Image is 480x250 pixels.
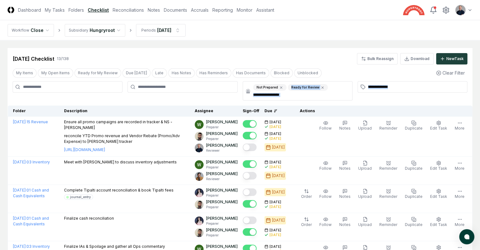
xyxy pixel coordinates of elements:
[429,187,448,201] button: Edit Task
[12,27,29,33] div: Workflow
[319,166,332,171] span: Follow
[8,7,14,13] img: Logo
[459,229,474,244] button: atlas-launcher
[141,27,156,33] div: Periods
[404,216,424,229] button: Duplicate
[195,188,204,197] img: ACg8ocK1rwy8eqCe8mfIxWeyxIbp_9IQcG1JX1XyIUBvatxmYFCosBjk=s96-c
[168,68,195,78] button: Has Notes
[378,216,399,229] button: Reminder
[357,119,373,132] button: Upload
[429,216,448,229] button: Edit Task
[358,166,372,171] span: Upload
[379,194,397,199] span: Reminder
[318,216,333,229] button: Follow
[243,228,257,236] button: Mark complete
[379,126,397,131] span: Reminder
[13,55,54,63] div: [DATE] Checklist
[270,68,293,78] button: Blocked
[453,216,466,229] button: More
[455,5,465,15] img: ACg8ocLvq7MjQV6RZF1_Z8o96cGG_vCwfvrLdMx8PuJaibycWA8ZaAE=s96-c
[88,7,109,13] a: Checklist
[338,119,352,132] button: Notes
[69,27,88,33] div: Subsidiary
[453,159,466,173] button: More
[13,244,27,249] span: [DATE] :
[64,133,190,144] p: reconcile YTD Promo revenue and Vendor Rebate (Promo/Adv Expense) to [PERSON_NAME] tracker
[318,119,333,132] button: Follow
[64,187,174,193] p: Complete Tipalti account reconciliation & book Tipalti fees
[64,216,114,221] p: Finalize cash reconciliation
[195,143,204,152] img: ACg8ocLvq7MjQV6RZF1_Z8o96cGG_vCwfvrLdMx8PuJaibycWA8ZaAE=s96-c
[270,228,281,233] span: [DATE]
[378,119,399,132] button: Reminder
[206,125,238,130] p: Preparer
[270,120,281,125] span: [DATE]
[338,159,352,173] button: Notes
[429,159,448,173] button: Edit Task
[270,204,281,209] div: [DATE]
[256,7,274,13] a: Assistant
[152,68,167,78] button: Late
[136,24,186,37] button: Periods[DATE]
[195,120,204,129] img: ACg8ocIK_peNeqvot3Ahh9567LsVhi0q3GD2O_uFDzmfmpbAfkCWeQ=s96-c
[13,216,49,226] a: [DATE]:01 Cash and Cash Equivalents
[339,222,351,227] span: Notes
[13,119,27,124] span: [DATE] :
[206,137,238,141] p: Preparer
[206,143,238,148] p: [PERSON_NAME]
[400,53,434,64] button: Download
[62,106,193,117] th: Description
[339,126,351,131] span: Notes
[270,125,281,129] div: [DATE]
[206,244,238,249] p: [PERSON_NAME]
[338,216,352,229] button: Notes
[272,144,285,150] div: [DATE]
[195,200,204,209] img: d09822cc-9b6d-4858-8d66-9570c114c672_214030b4-299a-48fd-ad93-fc7c7aef54c6.png
[13,216,27,221] span: [DATE] :
[237,7,252,13] a: Monitor
[206,205,238,210] p: Preparer
[270,165,281,169] div: [DATE]
[270,200,281,204] span: [DATE]
[206,171,238,177] p: [PERSON_NAME]
[206,193,238,198] p: Preparer
[206,177,238,181] p: Reviewer
[405,194,423,199] span: Duplicate
[338,187,352,201] button: Notes
[18,7,41,13] a: Dashboard
[164,7,187,13] a: Documents
[272,217,285,223] div: [DATE]
[403,5,424,15] img: Hungryroot logo
[378,187,399,201] button: Reminder
[13,188,49,198] a: [DATE]:01 Cash and Cash Equivalents
[74,68,121,78] button: Ready for My Review
[358,222,372,227] span: Upload
[191,7,209,13] a: Accruals
[206,221,238,226] p: Preparer
[243,132,257,139] button: Mark complete
[13,119,48,124] a: [DATE]:15 Revenue
[206,187,238,193] p: [PERSON_NAME]
[64,147,105,153] a: [URL][DOMAIN_NAME]
[270,136,281,141] div: [DATE]
[405,166,423,171] span: Duplicate
[436,53,467,64] button: NewTask
[288,84,328,91] div: Ready for Review
[253,84,287,91] div: Not Prepared
[13,68,37,78] button: My Items
[157,27,171,34] div: [DATE]
[243,188,257,196] button: Mark complete
[243,160,257,168] button: Mark complete
[295,108,467,114] div: Actions
[339,194,351,199] span: Notes
[8,106,62,117] th: Folder
[270,131,281,136] span: [DATE]
[38,68,73,78] button: My Open Items
[405,222,423,227] span: Duplicate
[404,119,424,132] button: Duplicate
[453,187,466,201] button: More
[192,106,240,117] th: Assignee
[64,159,177,165] p: Meet with [PERSON_NAME] to discuss inventory adjustments
[113,7,144,13] a: Reconciliations
[272,173,285,179] div: [DATE]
